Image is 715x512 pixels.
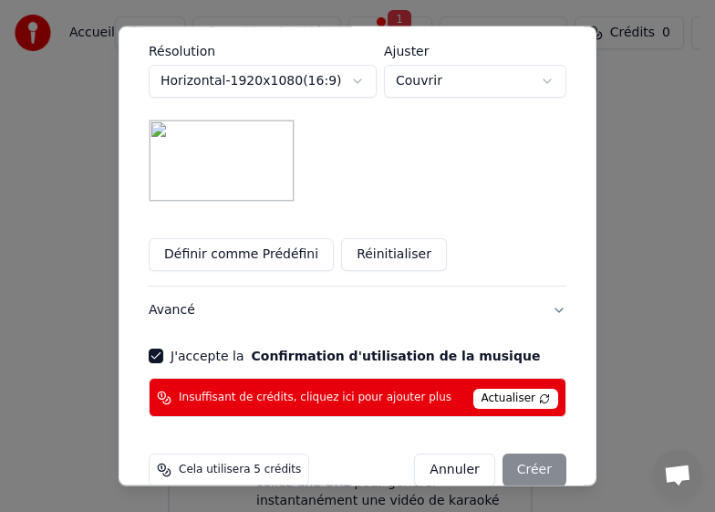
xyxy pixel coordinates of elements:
[473,389,559,409] span: Actualiser
[149,45,377,57] label: Résolution
[179,463,301,477] span: Cela utilisera 5 crédits
[414,454,494,486] button: Annuler
[149,287,566,334] button: Avancé
[171,350,540,362] label: J'accepte la
[251,350,540,362] button: J'accepte la
[384,45,566,57] label: Ajuster
[179,390,451,404] span: Insuffisant de crédits, cliquez ici pour ajouter plus
[149,238,334,271] button: Définir comme Prédéfini
[341,238,447,271] button: Réinitialiser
